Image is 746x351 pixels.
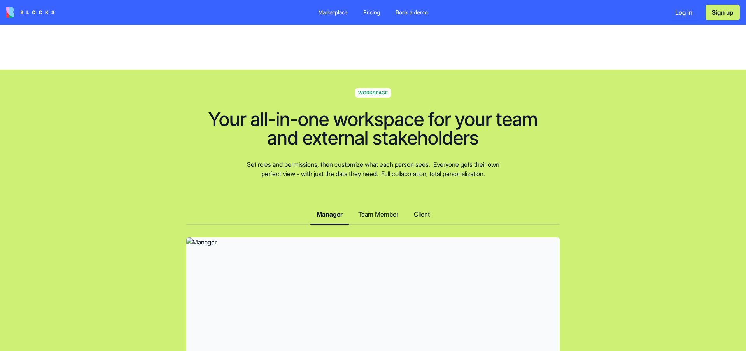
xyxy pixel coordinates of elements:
a: Pricing [357,5,386,19]
button: Client [408,203,436,225]
button: Sign up [706,5,740,20]
img: Manager [186,237,560,247]
a: Book a demo [389,5,434,19]
span: WORKSPACE [355,88,391,98]
h1: Your all-in-one workspace for your team and external stakeholders [199,110,547,147]
button: Manager [310,203,349,225]
a: Marketplace [312,5,354,19]
div: Pricing [363,9,380,16]
button: Team Member [352,203,405,225]
p: Team Member [358,210,398,219]
img: logo [6,7,54,18]
button: Log in [668,5,699,20]
p: Client [414,210,430,219]
div: Book a demo [396,9,428,16]
p: Set roles and permissions, then customize what each person sees. Everyone gets their own perfect ... [242,160,504,178]
p: Manager [317,210,343,219]
div: Marketplace [318,9,348,16]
